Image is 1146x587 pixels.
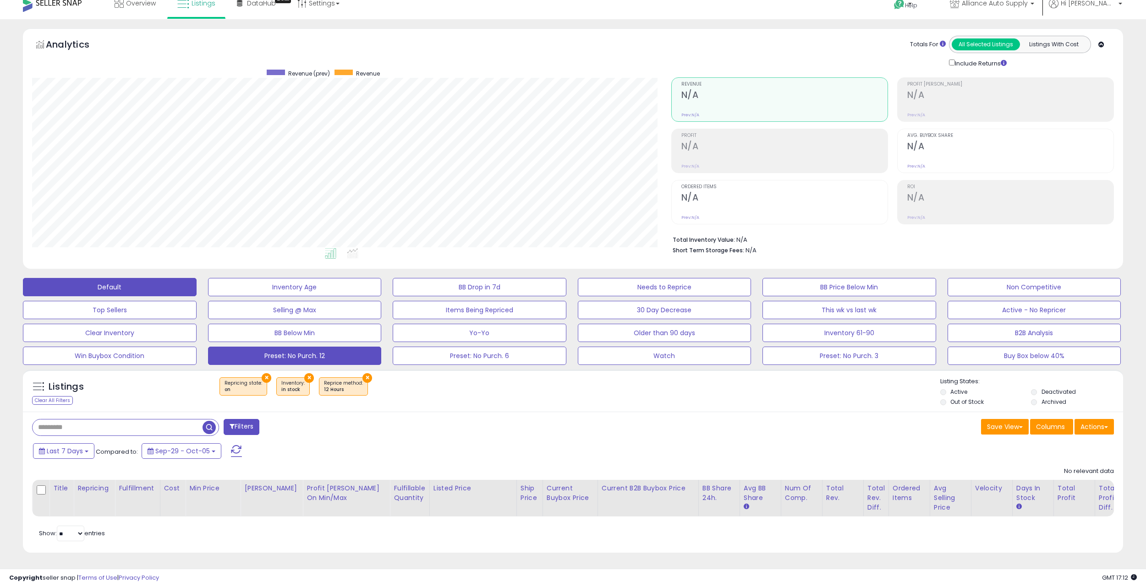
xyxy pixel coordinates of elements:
b: Short Term Storage Fees: [673,246,744,254]
h2: N/A [681,192,888,205]
div: in stock [281,386,305,393]
div: Total Rev. Diff. [867,484,885,512]
div: Cost [164,484,182,493]
h2: N/A [907,90,1113,102]
span: Revenue (prev) [288,70,330,77]
button: BB Drop in 7d [393,278,566,296]
button: Last 7 Days [33,443,94,459]
span: ROI [907,185,1113,190]
div: Repricing [77,484,111,493]
small: Prev: N/A [681,215,699,220]
span: Compared to: [96,447,138,456]
span: Revenue [681,82,888,87]
div: Current B2B Buybox Price [602,484,695,493]
button: Save View [981,419,1029,435]
button: Win Buybox Condition [23,347,197,365]
div: BB Share 24h. [702,484,736,503]
button: Default [23,278,197,296]
span: Inventory : [281,380,305,393]
div: Avg Selling Price [934,484,967,512]
button: Preset: No Purch. 12 [208,347,382,365]
h2: N/A [681,90,888,102]
div: Profit [PERSON_NAME] on Min/Max [307,484,386,503]
div: on [225,386,262,393]
div: Min Price [189,484,236,493]
button: Top Sellers [23,301,197,319]
a: Terms of Use [78,573,117,582]
h5: Listings [49,380,84,393]
h2: N/A [681,141,888,153]
span: Sep-29 - Oct-05 [155,446,210,456]
span: Ordered Items [681,185,888,190]
button: Columns [1030,419,1073,435]
small: Prev: N/A [681,112,699,118]
button: Active - No Repricer [948,301,1121,319]
span: Revenue [356,70,380,77]
b: Total Inventory Value: [673,236,735,244]
label: Out of Stock [950,398,984,406]
small: Prev: N/A [907,215,925,220]
button: Actions [1075,419,1114,435]
small: Avg BB Share. [744,503,749,511]
button: × [362,373,372,383]
a: Privacy Policy [119,573,159,582]
button: Needs to Reprice [578,278,751,296]
div: Ordered Items [893,484,926,503]
p: Listing States: [940,377,1123,386]
div: Days In Stock [1016,484,1050,503]
div: Avg BB Share [744,484,777,503]
div: No relevant data [1064,467,1114,476]
button: This wk vs last wk [762,301,936,319]
div: Include Returns [942,58,1018,68]
label: Archived [1042,398,1066,406]
button: Inventory Age [208,278,382,296]
button: × [262,373,271,383]
li: N/A [673,234,1107,245]
label: Deactivated [1042,388,1076,396]
label: Active [950,388,967,396]
button: Clear Inventory [23,324,197,342]
span: 2025-10-13 17:12 GMT [1102,573,1137,582]
div: Title [53,484,70,493]
div: Listed Price [433,484,513,493]
div: Totals For [910,40,946,49]
button: BB Price Below Min [762,278,936,296]
span: Profit [PERSON_NAME] [907,82,1113,87]
span: Show: entries [39,529,105,538]
button: Listings With Cost [1020,38,1088,50]
div: Num of Comp. [785,484,818,503]
div: Velocity [975,484,1009,493]
span: Reprice method : [324,380,363,393]
button: 30 Day Decrease [578,301,751,319]
button: Selling @ Max [208,301,382,319]
button: Sep-29 - Oct-05 [142,443,221,459]
span: Repricing state : [225,380,262,393]
strong: Copyright [9,573,43,582]
div: seller snap | | [9,574,159,582]
span: Help [905,1,917,9]
button: Non Competitive [948,278,1121,296]
button: Buy Box below 40% [948,347,1121,365]
div: Total Profit [1058,484,1091,503]
button: Older than 90 days [578,324,751,342]
div: Clear All Filters [32,396,73,405]
button: All Selected Listings [952,38,1020,50]
button: Watch [578,347,751,365]
div: Fulfillable Quantity [394,484,425,503]
div: Total Rev. [826,484,860,503]
button: Yo-Yo [393,324,566,342]
button: BB Below Min [208,324,382,342]
span: Avg. Buybox Share [907,133,1113,138]
div: 12 Hours [324,386,363,393]
small: Days In Stock. [1016,503,1022,511]
small: Prev: N/A [681,163,699,169]
h5: Analytics [46,38,107,53]
div: [PERSON_NAME] [244,484,299,493]
small: Prev: N/A [907,112,925,118]
th: The percentage added to the cost of goods (COGS) that forms the calculator for Min & Max prices. [303,480,390,516]
span: N/A [746,246,757,255]
button: Items Being Repriced [393,301,566,319]
button: Filters [224,419,259,435]
div: Total Profit Diff. [1099,484,1117,512]
button: × [304,373,314,383]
